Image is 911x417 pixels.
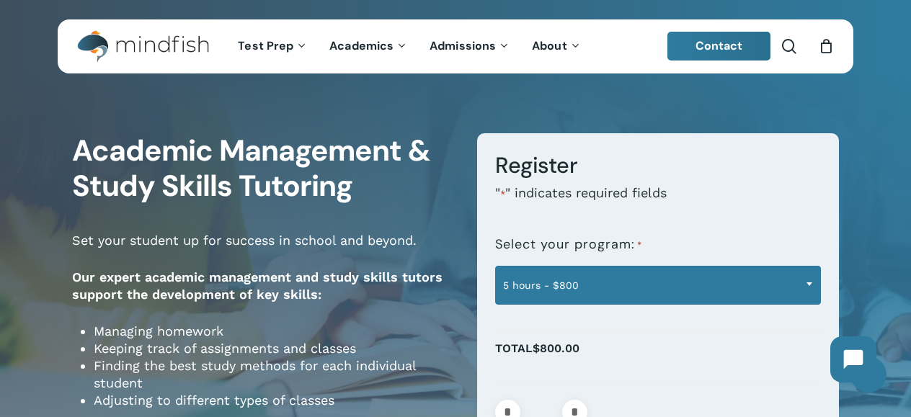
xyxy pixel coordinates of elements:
[532,38,567,53] span: About
[816,322,891,397] iframe: Chatbot
[319,40,419,53] a: Academics
[818,38,834,54] a: Cart
[495,237,642,253] label: Select your program:
[419,40,521,53] a: Admissions
[329,38,394,53] span: Academics
[72,269,443,302] strong: Our expert academic management and study skills tutors support the development of key skills:
[94,340,455,357] li: Keeping track of assignments and classes
[58,19,853,73] header: Main Menu
[696,38,743,53] span: Contact
[667,32,771,60] a: Contact
[496,270,820,300] span: 5 hours - $800
[227,19,592,73] nav: Main Menu
[495,151,821,179] h3: Register
[495,266,821,305] span: 5 hours - $800
[533,341,579,355] span: $800.00
[227,40,319,53] a: Test Prep
[94,392,455,409] li: Adjusting to different types of classes
[430,38,496,53] span: Admissions
[94,357,455,392] li: Finding the best study methods for each individual student
[94,323,455,340] li: Managing homework
[238,38,293,53] span: Test Prep
[521,40,592,53] a: About
[72,133,455,205] h1: Academic Management & Study Skills Tutoring
[495,338,821,375] p: Total
[495,184,821,223] p: " " indicates required fields
[72,232,455,269] p: Set your student up for success in school and beyond.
